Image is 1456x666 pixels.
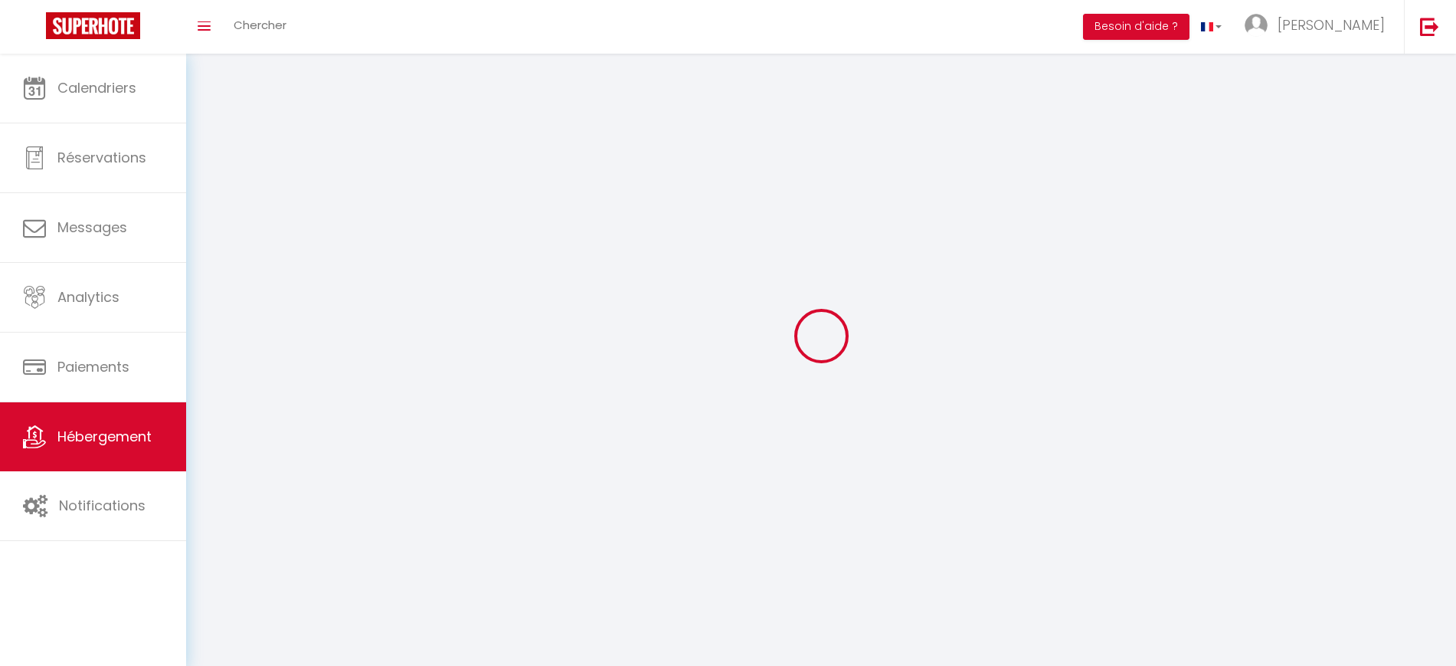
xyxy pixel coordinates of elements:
[1245,14,1268,37] img: ...
[46,12,140,39] img: Super Booking
[57,218,127,237] span: Messages
[57,427,152,446] span: Hébergement
[1420,17,1439,36] img: logout
[57,287,119,307] span: Analytics
[12,6,58,52] button: Ouvrir le widget de chat LiveChat
[1083,14,1189,40] button: Besoin d'aide ?
[57,148,146,167] span: Réservations
[234,17,286,33] span: Chercher
[57,78,136,97] span: Calendriers
[59,496,146,515] span: Notifications
[57,357,129,376] span: Paiements
[1278,15,1385,34] span: [PERSON_NAME]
